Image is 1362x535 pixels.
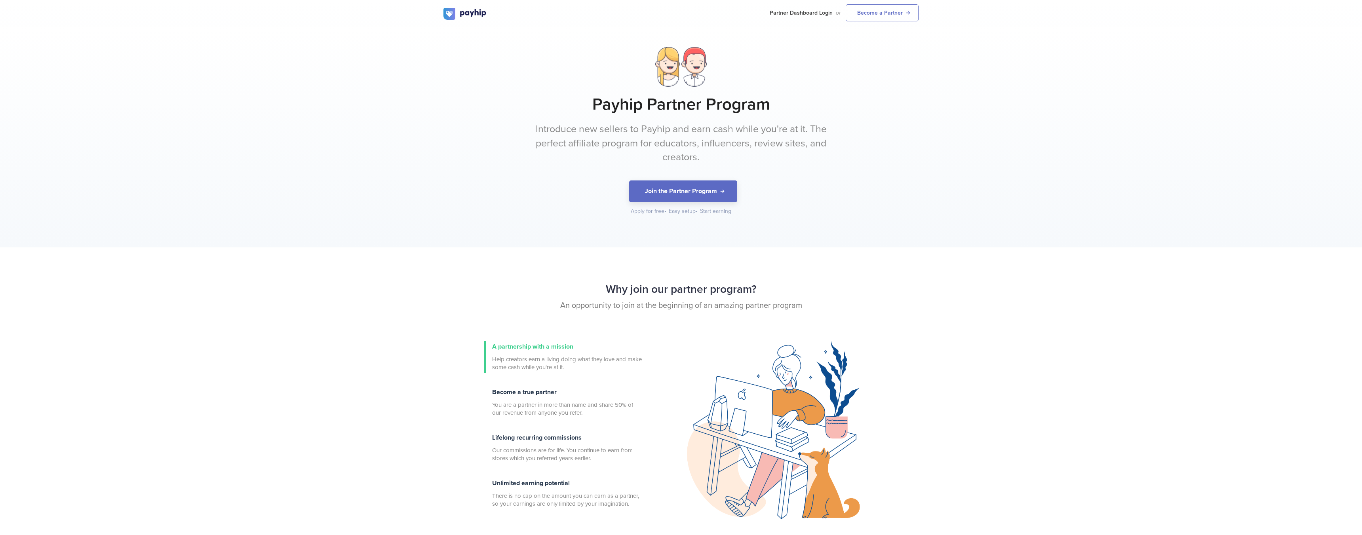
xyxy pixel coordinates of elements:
[443,8,487,20] img: logo.svg
[846,4,919,21] a: Become a Partner
[492,446,643,462] span: Our commissions are for life. You continue to earn from stores which you referred years earlier.
[443,95,919,114] h1: Payhip Partner Program
[492,492,643,508] span: There is no cap on the amount you can earn as a partner, so your earnings are only limited by you...
[655,47,680,87] img: lady.png
[533,122,829,165] p: Introduce new sellers to Payhip and earn cash while you're at it. The perfect affiliate program f...
[484,387,643,418] a: Become a true partner You are a partner in more than name and share 50% of our revenue from anyon...
[492,434,582,442] span: Lifelong recurring commissions
[484,432,643,464] a: Lifelong recurring commissions Our commissions are for life. You continue to earn from stores whi...
[492,355,643,371] span: Help creators earn a living doing what they love and make some cash while you're at it.
[629,180,737,202] button: Join the Partner Program
[443,300,919,311] p: An opportunity to join at the beginning of an amazing partner program
[484,478,643,509] a: Unlimited earning potential There is no cap on the amount you can earn as a partner, so your earn...
[669,207,698,215] div: Easy setup
[492,343,573,351] span: A partnership with a mission
[443,279,919,300] h2: Why join our partner program?
[484,341,643,373] a: A partnership with a mission Help creators earn a living doing what they love and make some cash ...
[492,388,557,396] span: Become a true partner
[700,207,731,215] div: Start earning
[492,479,570,487] span: Unlimited earning potential
[687,341,860,519] img: creator.png
[631,207,667,215] div: Apply for free
[664,208,666,214] span: •
[492,401,643,417] span: You are a partner in more than name and share 50% of our revenue from anyone you refer.
[696,208,698,214] span: •
[681,47,707,87] img: dude.png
